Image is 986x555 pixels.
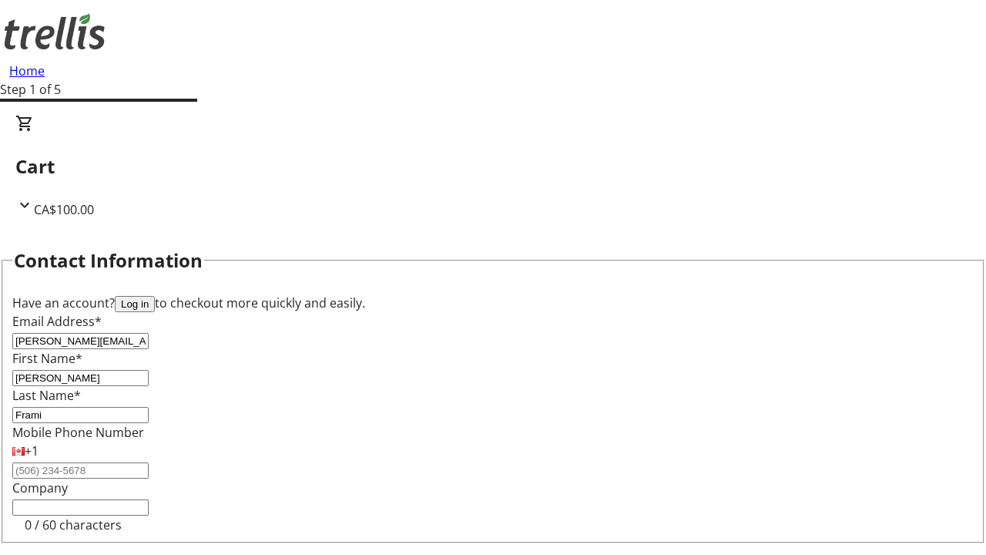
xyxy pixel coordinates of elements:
[12,294,974,312] div: Have an account? to checkout more quickly and easily.
[115,296,155,312] button: Log in
[12,462,149,479] input: (506) 234-5678
[15,153,971,180] h2: Cart
[12,479,68,496] label: Company
[12,350,82,367] label: First Name*
[12,424,144,441] label: Mobile Phone Number
[14,247,203,274] h2: Contact Information
[15,114,971,219] div: CartCA$100.00
[12,313,102,330] label: Email Address*
[12,387,81,404] label: Last Name*
[25,516,122,533] tr-character-limit: 0 / 60 characters
[34,201,94,218] span: CA$100.00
